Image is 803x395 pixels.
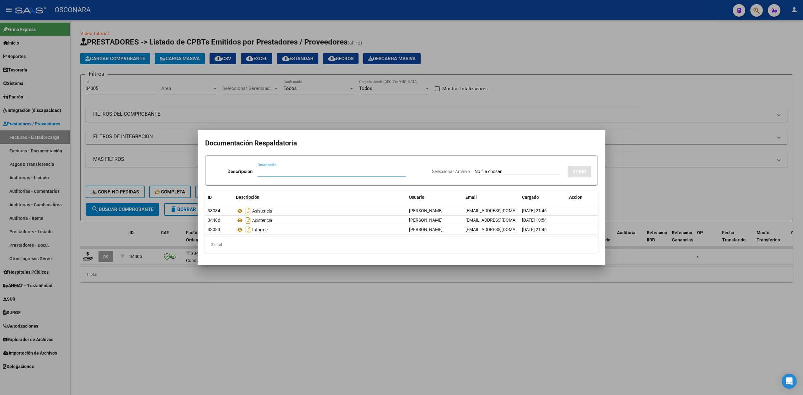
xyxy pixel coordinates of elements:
[208,208,220,213] span: 33084
[236,225,404,235] div: Informe
[522,208,547,213] span: [DATE] 21:46
[522,227,547,232] span: [DATE] 21:46
[522,218,547,223] span: [DATE] 10:54
[519,191,566,204] datatable-header-cell: Cargado
[227,168,253,175] p: Descripción
[569,195,582,200] span: Accion
[205,237,598,253] div: 3 total
[244,206,252,216] i: Descargar documento
[409,195,424,200] span: Usuario
[205,191,233,204] datatable-header-cell: ID
[409,208,443,213] span: [PERSON_NAME]
[407,191,463,204] datatable-header-cell: Usuario
[244,215,252,225] i: Descargar documento
[236,195,259,200] span: Descripción
[208,195,212,200] span: ID
[409,227,443,232] span: [PERSON_NAME]
[465,195,477,200] span: Email
[432,169,470,174] span: Seleccionar Archivo
[782,374,797,389] div: Open Intercom Messenger
[236,215,404,225] div: Asistencia
[568,166,591,177] button: SUBIR
[205,137,598,149] h2: Documentación Respaldatoria
[465,227,535,232] span: [EMAIL_ADDRESS][DOMAIN_NAME]
[465,218,535,223] span: [EMAIL_ADDRESS][DOMAIN_NAME]
[465,208,535,213] span: [EMAIL_ADDRESS][DOMAIN_NAME]
[233,191,407,204] datatable-header-cell: Descripción
[244,225,252,235] i: Descargar documento
[566,191,598,204] datatable-header-cell: Accion
[463,191,519,204] datatable-header-cell: Email
[208,227,220,232] span: 33083
[208,218,220,223] span: 34486
[409,218,443,223] span: [PERSON_NAME]
[522,195,539,200] span: Cargado
[236,206,404,216] div: Asistencia
[573,169,586,175] span: SUBIR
